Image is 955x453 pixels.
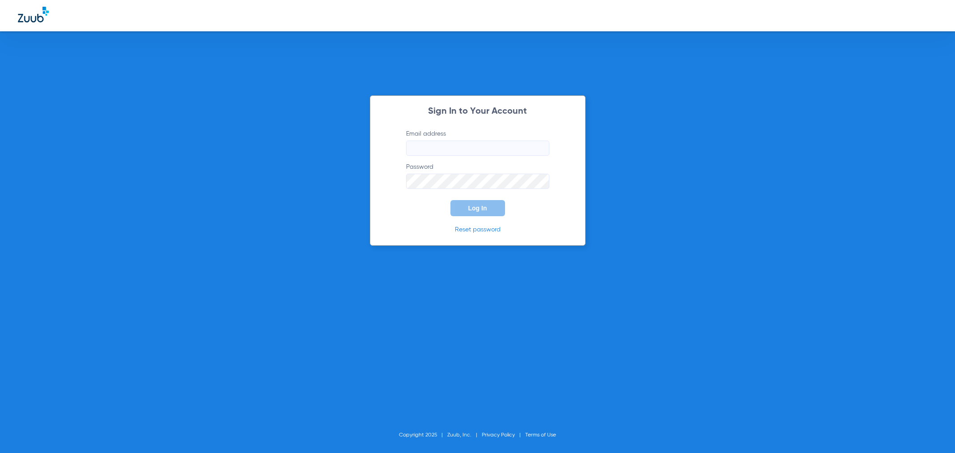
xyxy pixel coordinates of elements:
a: Privacy Policy [482,432,515,438]
label: Password [406,162,549,189]
button: Log In [450,200,505,216]
a: Terms of Use [525,432,556,438]
input: Password [406,174,549,189]
a: Reset password [455,226,501,233]
label: Email address [406,129,549,156]
li: Zuub, Inc. [447,431,482,440]
input: Email address [406,141,549,156]
img: Zuub Logo [18,7,49,22]
h2: Sign In to Your Account [393,107,563,116]
li: Copyright 2025 [399,431,447,440]
span: Log In [468,205,487,212]
iframe: Chat Widget [910,410,955,453]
